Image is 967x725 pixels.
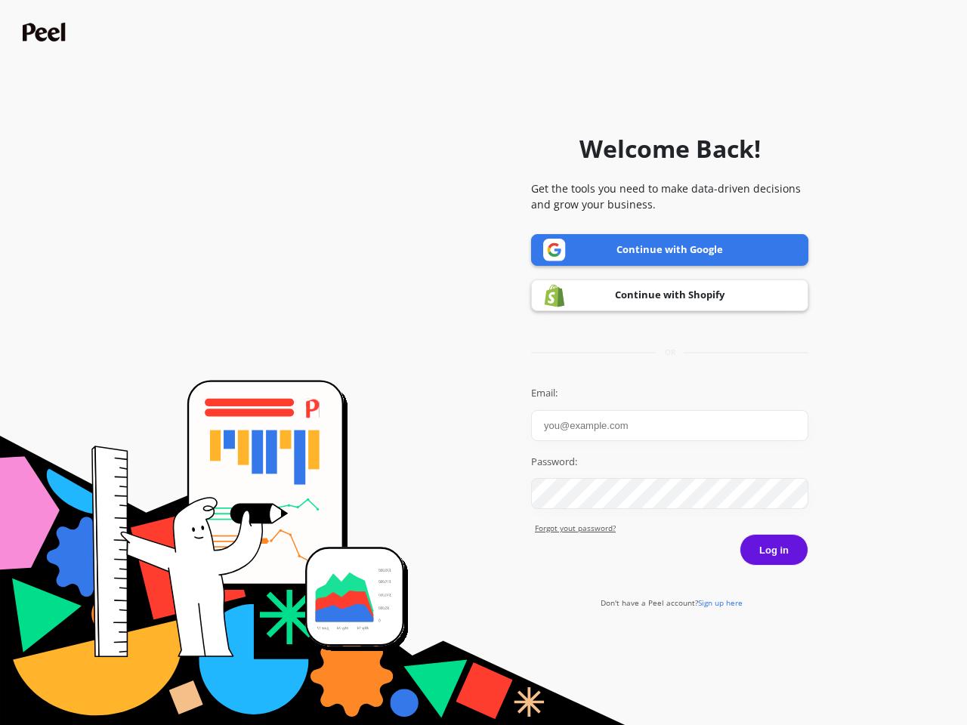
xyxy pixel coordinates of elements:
input: you@example.com [531,410,808,441]
a: Forgot yout password? [535,523,808,534]
img: Shopify logo [543,284,566,307]
a: Continue with Google [531,234,808,266]
p: Get the tools you need to make data-driven decisions and grow your business. [531,180,808,212]
a: Continue with Shopify [531,279,808,311]
span: Sign up here [698,597,743,608]
h1: Welcome Back! [579,131,761,167]
label: Email: [531,386,808,401]
img: Google logo [543,239,566,261]
a: Don't have a Peel account?Sign up here [601,597,743,608]
button: Log in [740,534,808,566]
img: Peel [23,23,70,42]
div: or [531,347,808,358]
label: Password: [531,455,808,470]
